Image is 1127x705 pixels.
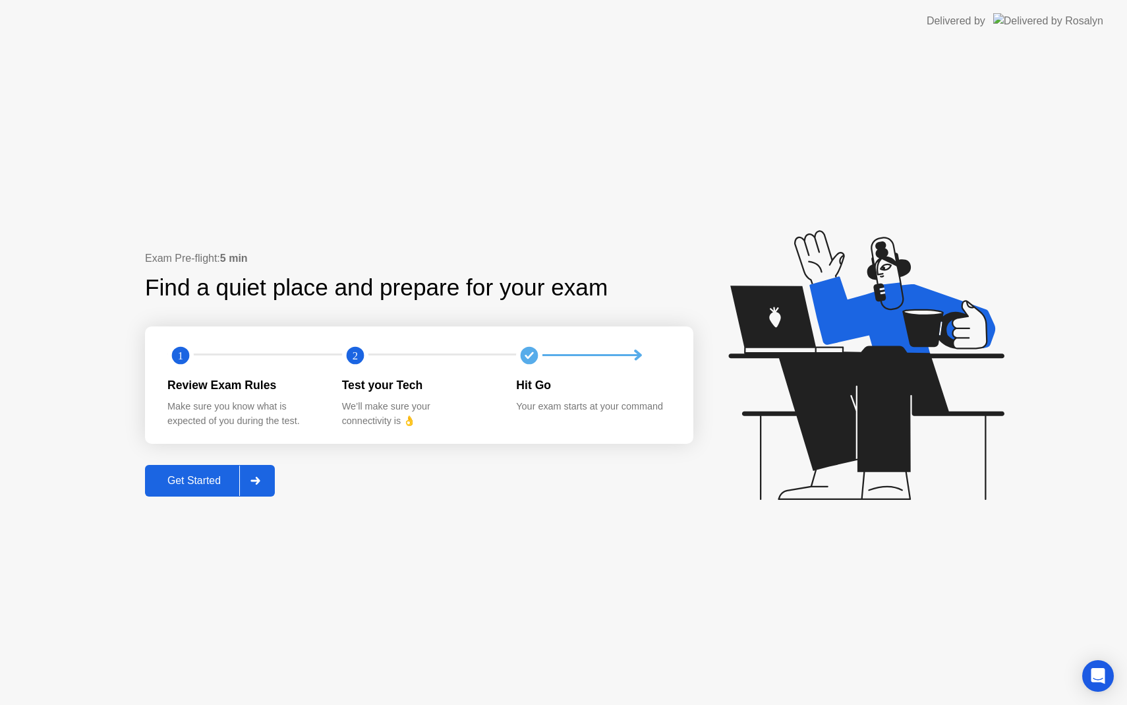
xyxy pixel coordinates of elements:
div: Delivered by [927,13,985,29]
div: Exam Pre-flight: [145,251,693,266]
div: Your exam starts at your command [516,400,670,414]
div: Open Intercom Messenger [1082,660,1114,692]
div: Hit Go [516,377,670,394]
div: Get Started [149,475,239,487]
text: 1 [178,349,183,361]
div: Review Exam Rules [167,377,321,394]
text: 2 [353,349,358,361]
div: We’ll make sure your connectivity is 👌 [342,400,496,428]
button: Get Started [145,465,275,497]
img: Delivered by Rosalyn [993,13,1103,28]
div: Find a quiet place and prepare for your exam [145,270,610,305]
b: 5 min [220,253,248,264]
div: Make sure you know what is expected of you during the test. [167,400,321,428]
div: Test your Tech [342,377,496,394]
